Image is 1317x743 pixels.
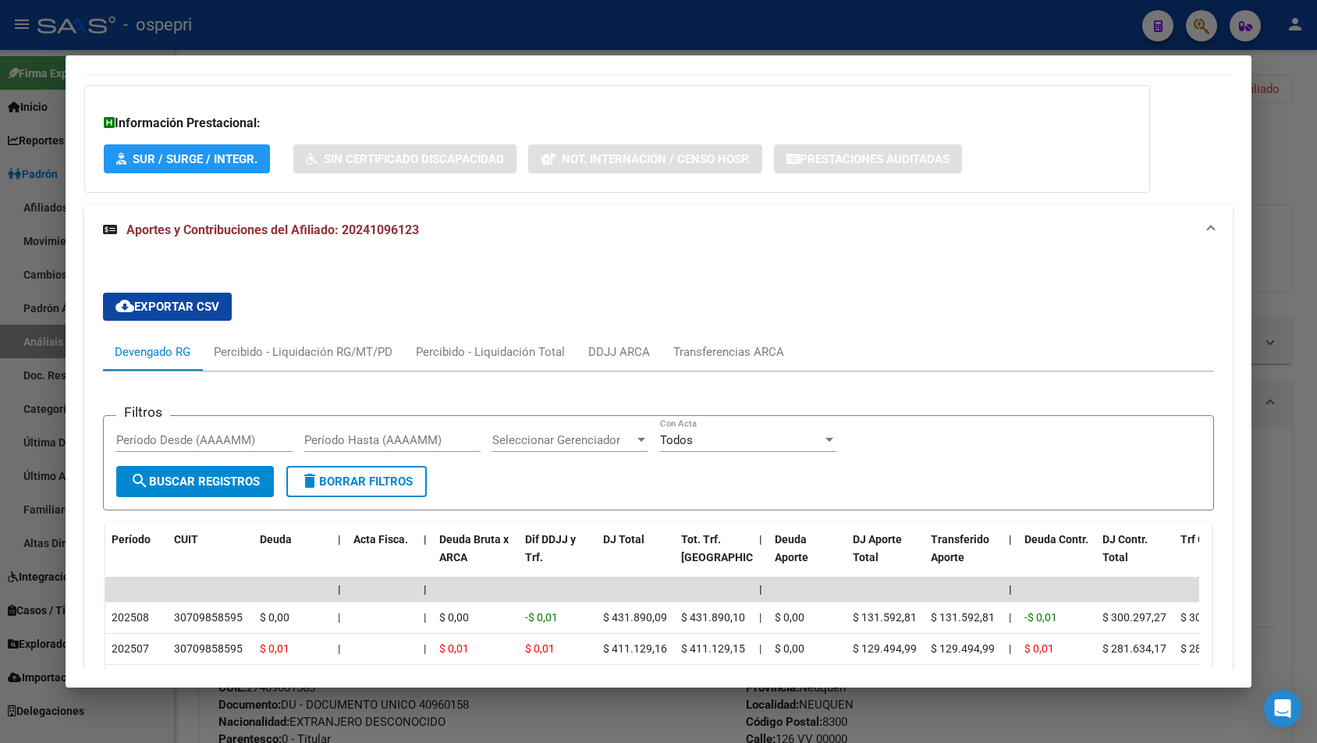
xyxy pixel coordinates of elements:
[300,471,319,490] mat-icon: delete
[133,152,257,166] span: SUR / SURGE / INTEGR.
[338,533,341,546] span: |
[759,533,762,546] span: |
[1009,642,1011,655] span: |
[759,611,761,624] span: |
[853,642,917,655] span: $ 129.494,99
[424,583,427,595] span: |
[115,300,219,314] span: Exportar CSV
[130,471,149,490] mat-icon: search
[525,611,558,624] span: -$ 0,01
[433,523,519,592] datatable-header-cell: Deuda Bruta x ARCA
[847,523,925,592] datatable-header-cell: DJ Aporte Total
[931,611,995,624] span: $ 131.592,81
[525,642,555,655] span: $ 0,01
[1024,611,1057,624] span: -$ 0,01
[416,343,565,361] div: Percibido - Liquidación Total
[853,533,902,563] span: DJ Aporte Total
[753,523,769,592] datatable-header-cell: |
[1102,533,1148,563] span: DJ Contr. Total
[417,523,433,592] datatable-header-cell: |
[293,144,517,173] button: Sin Certificado Discapacidad
[675,523,753,592] datatable-header-cell: Tot. Trf. Bruto
[112,611,149,624] span: 202508
[1024,533,1088,546] span: Deuda Contr.
[603,611,667,624] span: $ 431.890,09
[300,475,413,489] span: Borrar Filtros
[562,152,750,166] span: Not. Internacion / Censo Hosp.
[603,533,644,546] span: DJ Total
[1096,523,1174,592] datatable-header-cell: DJ Contr. Total
[528,144,762,173] button: Not. Internacion / Censo Hosp.
[324,152,504,166] span: Sin Certificado Discapacidad
[925,523,1003,592] datatable-header-cell: Transferido Aporte
[174,533,198,546] span: CUIT
[116,466,274,497] button: Buscar Registros
[260,611,289,624] span: $ 0,00
[338,611,340,624] span: |
[681,611,745,624] span: $ 431.890,10
[1018,523,1096,592] datatable-header-cell: Deuda Contr.
[681,642,745,655] span: $ 411.129,15
[1180,533,1227,546] span: Trf Contr.
[104,114,1131,133] h3: Información Prestacional:
[800,152,950,166] span: Prestaciones Auditadas
[525,533,576,563] span: Dif DDJJ y Trf.
[84,205,1232,255] mat-expansion-panel-header: Aportes y Contribuciones del Afiliado: 20241096123
[673,343,784,361] div: Transferencias ARCA
[1009,611,1011,624] span: |
[597,523,675,592] datatable-header-cell: DJ Total
[338,583,341,595] span: |
[286,466,427,497] button: Borrar Filtros
[353,533,408,546] span: Acta Fisca.
[115,297,134,315] mat-icon: cloud_download
[492,433,634,447] span: Seleccionar Gerenciador
[104,144,270,173] button: SUR / SURGE / INTEGR.
[519,523,597,592] datatable-header-cell: Dif DDJJ y Trf.
[775,533,808,563] span: Deuda Aporte
[424,611,426,624] span: |
[260,533,292,546] span: Deuda
[1180,642,1244,655] span: $ 281.634,16
[168,523,254,592] datatable-header-cell: CUIT
[1003,523,1018,592] datatable-header-cell: |
[1174,523,1252,592] datatable-header-cell: Trf Contr.
[1009,533,1012,546] span: |
[931,642,995,655] span: $ 129.494,99
[424,533,427,546] span: |
[338,642,340,655] span: |
[775,642,804,655] span: $ 0,00
[603,642,667,655] span: $ 411.129,16
[174,640,243,658] div: 30709858595
[260,642,289,655] span: $ 0,01
[103,293,232,321] button: Exportar CSV
[126,222,419,237] span: Aportes y Contribuciones del Afiliado: 20241096123
[1180,611,1244,624] span: $ 300.297,29
[660,433,693,447] span: Todos
[424,642,426,655] span: |
[112,533,151,546] span: Período
[115,343,190,361] div: Devengado RG
[775,611,804,624] span: $ 0,00
[1102,611,1166,624] span: $ 300.297,27
[214,343,392,361] div: Percibido - Liquidación RG/MT/PD
[774,144,962,173] button: Prestaciones Auditadas
[130,475,260,489] span: Buscar Registros
[853,611,917,624] span: $ 131.592,81
[116,403,170,421] h3: Filtros
[769,523,847,592] datatable-header-cell: Deuda Aporte
[347,523,417,592] datatable-header-cell: Acta Fisca.
[681,533,787,563] span: Tot. Trf. [GEOGRAPHIC_DATA]
[254,523,332,592] datatable-header-cell: Deuda
[759,583,762,595] span: |
[439,533,509,563] span: Deuda Bruta x ARCA
[332,523,347,592] datatable-header-cell: |
[174,609,243,627] div: 30709858595
[439,611,469,624] span: $ 0,00
[1009,583,1012,595] span: |
[1024,642,1054,655] span: $ 0,01
[1102,642,1166,655] span: $ 281.634,17
[105,523,168,592] datatable-header-cell: Período
[1264,690,1301,727] div: Open Intercom Messenger
[931,533,989,563] span: Transferido Aporte
[439,642,469,655] span: $ 0,01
